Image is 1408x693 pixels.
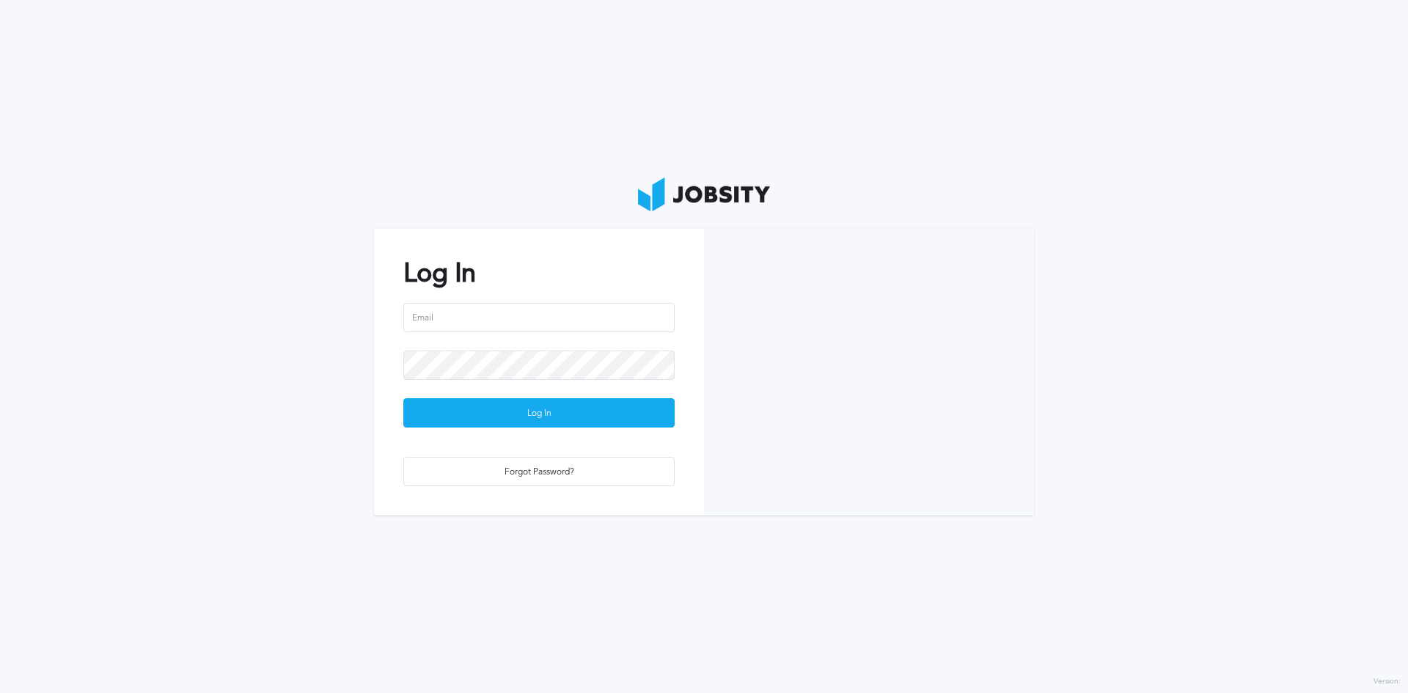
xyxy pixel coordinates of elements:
[403,398,675,428] button: Log In
[1374,678,1401,686] label: Version:
[403,303,675,332] input: Email
[403,457,675,486] button: Forgot Password?
[404,399,674,428] div: Log In
[404,458,674,487] div: Forgot Password?
[403,258,675,288] h2: Log In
